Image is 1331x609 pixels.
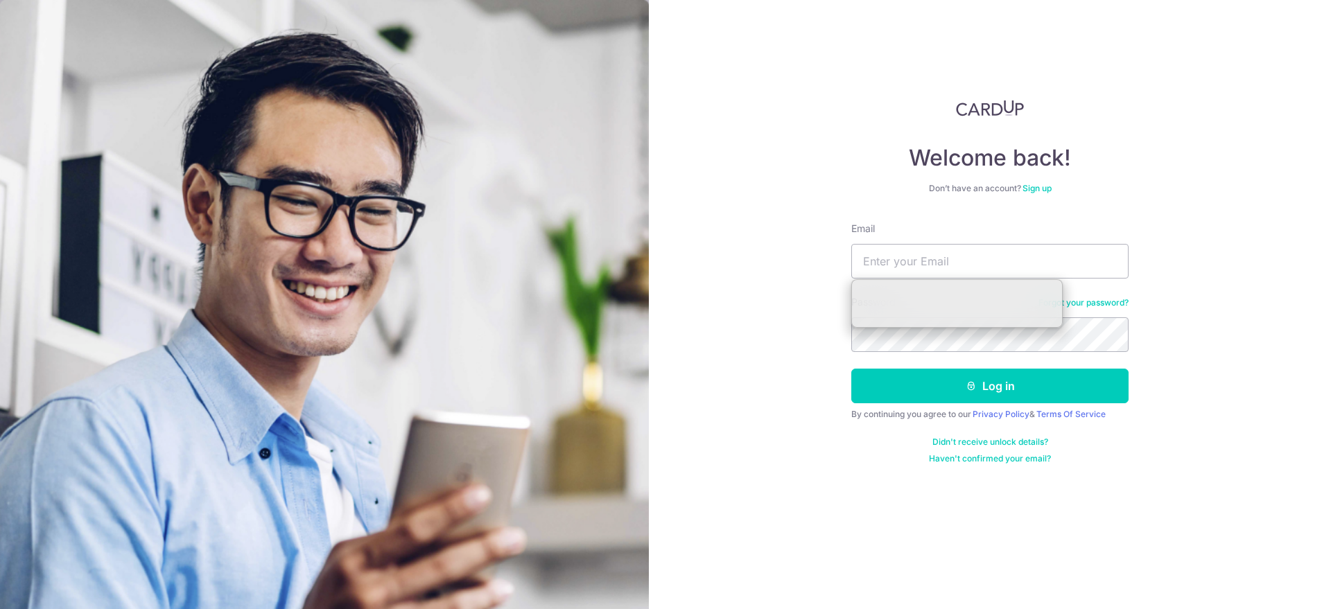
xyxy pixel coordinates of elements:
a: Didn't receive unlock details? [932,436,1048,448]
a: Terms Of Service [1036,409,1106,419]
img: CardUp Logo [956,100,1024,116]
input: Enter your Email [851,244,1129,279]
a: Forgot your password? [1038,297,1129,308]
div: Don’t have an account? [851,183,1129,194]
a: Haven't confirmed your email? [929,453,1051,464]
button: Log in [851,369,1129,403]
label: Email [851,222,875,236]
a: Privacy Policy [973,409,1029,419]
h4: Welcome back! [851,144,1129,172]
div: By continuing you agree to our & [851,409,1129,420]
a: Sign up [1023,183,1052,193]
